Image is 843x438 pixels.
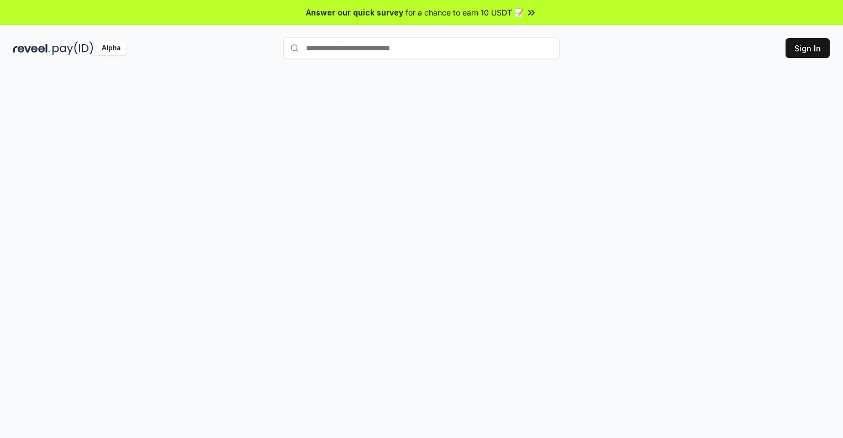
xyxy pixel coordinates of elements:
[405,7,524,18] span: for a chance to earn 10 USDT 📝
[52,41,93,55] img: pay_id
[786,38,830,58] button: Sign In
[96,41,127,55] div: Alpha
[13,41,50,55] img: reveel_dark
[306,7,403,18] span: Answer our quick survey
